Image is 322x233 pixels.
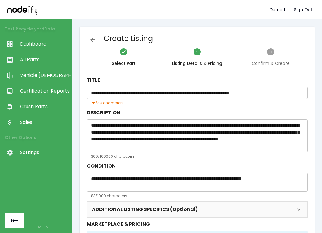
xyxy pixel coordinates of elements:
[163,60,232,66] span: Listing Details & Pricing
[34,224,48,230] a: Privacy
[7,4,37,15] img: nodeify
[20,119,69,126] span: Sales
[89,60,158,66] span: Select Part
[20,103,69,110] span: Crush Parts
[236,60,305,66] span: Confirm & Create
[20,72,69,79] span: Vehicle [DEMOGRAPHIC_DATA]
[20,87,69,95] span: Certification Reports
[292,4,315,15] button: Sign Out
[92,205,198,214] h6: ADDITIONAL LISTING SPECIFICS (Optional)
[20,40,69,48] span: Dashboard
[87,76,308,84] h6: TITLE
[267,4,289,15] button: Demo 1.
[270,49,272,55] text: 3
[196,49,198,55] text: 2
[87,162,308,170] h6: CONDITION
[91,153,303,159] p: 300/100000 characters
[91,100,303,106] p: 76/80 characters
[91,193,303,199] p: 83/1000 characters
[104,34,153,46] h5: Create Listing
[87,202,307,217] button: ADDITIONAL LISTING SPECIFICS (Optional)
[20,149,69,156] span: Settings
[20,56,69,63] span: All Parts
[87,109,308,117] h6: DESCRIPTION
[87,220,308,228] h6: MARKETPLACE & PRICING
